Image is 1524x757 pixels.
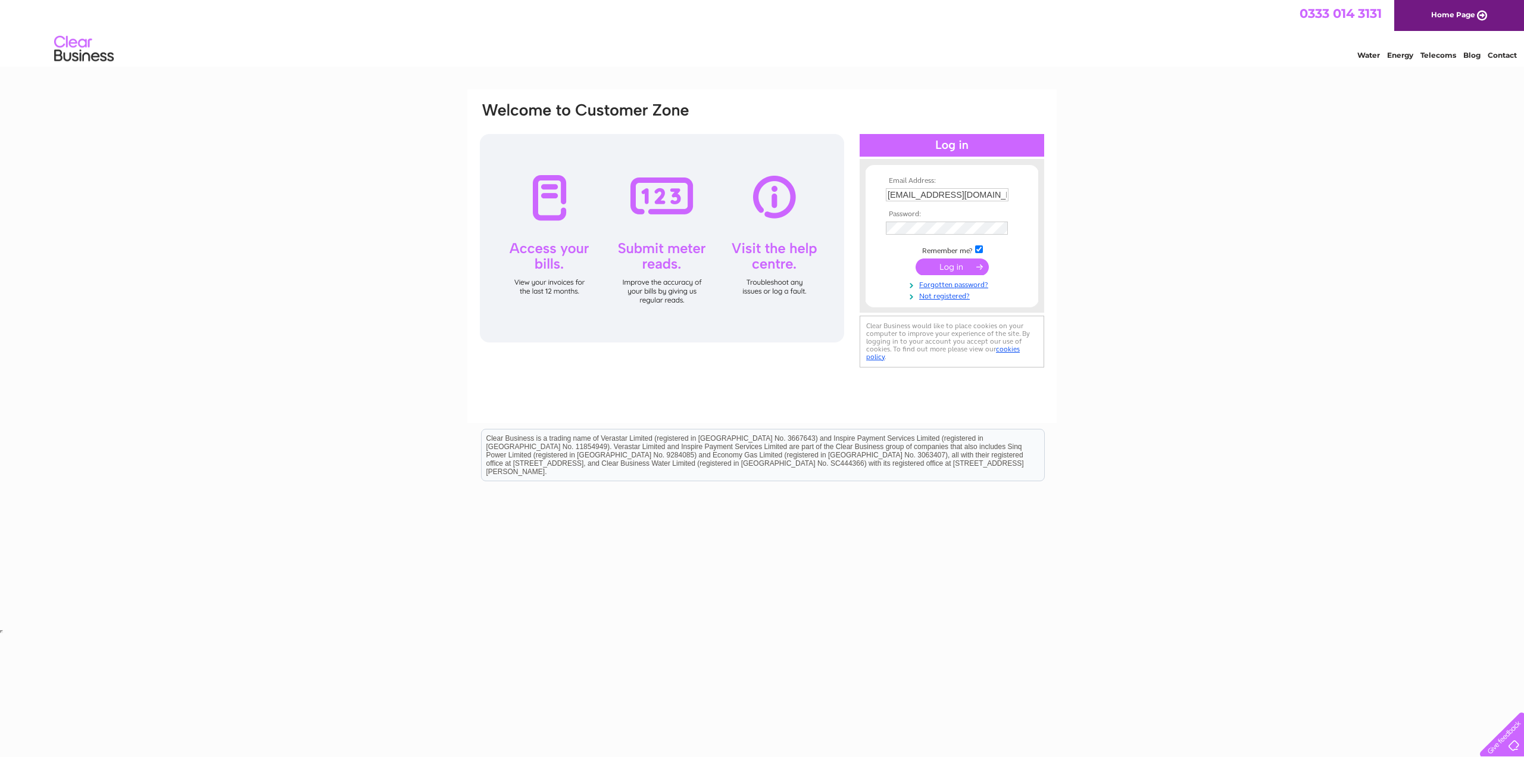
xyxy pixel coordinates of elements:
div: Clear Business is a trading name of Verastar Limited (registered in [GEOGRAPHIC_DATA] No. 3667643... [482,7,1044,58]
a: Contact [1488,51,1517,60]
a: Water [1357,51,1380,60]
a: Telecoms [1420,51,1456,60]
a: cookies policy [866,345,1020,361]
th: Email Address: [883,177,1021,185]
td: Remember me? [883,244,1021,256]
a: Energy [1387,51,1413,60]
img: logo.png [54,31,114,67]
a: Not registered? [886,289,1021,301]
a: 0333 014 3131 [1300,6,1382,21]
input: Submit [916,258,989,275]
th: Password: [883,210,1021,219]
a: Blog [1463,51,1481,60]
a: Forgotten password? [886,278,1021,289]
div: Clear Business would like to place cookies on your computer to improve your experience of the sit... [860,316,1044,367]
